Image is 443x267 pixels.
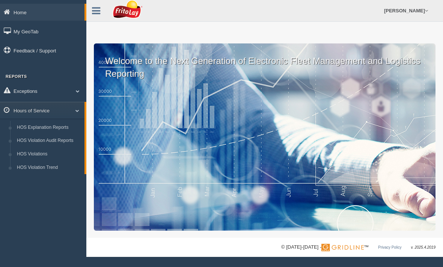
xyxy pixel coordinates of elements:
[281,243,435,251] div: © [DATE]-[DATE] - ™
[14,148,84,161] a: HOS Violations
[411,245,435,249] span: v. 2025.4.2019
[378,245,401,249] a: Privacy Policy
[14,161,84,175] a: HOS Violation Trend
[321,244,364,251] img: Gridline
[14,121,84,134] a: HOS Explanation Reports
[14,134,84,148] a: HOS Violation Audit Reports
[94,43,435,80] p: Welcome to the Next Generation of Electronic Fleet Management and Logistics Reporting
